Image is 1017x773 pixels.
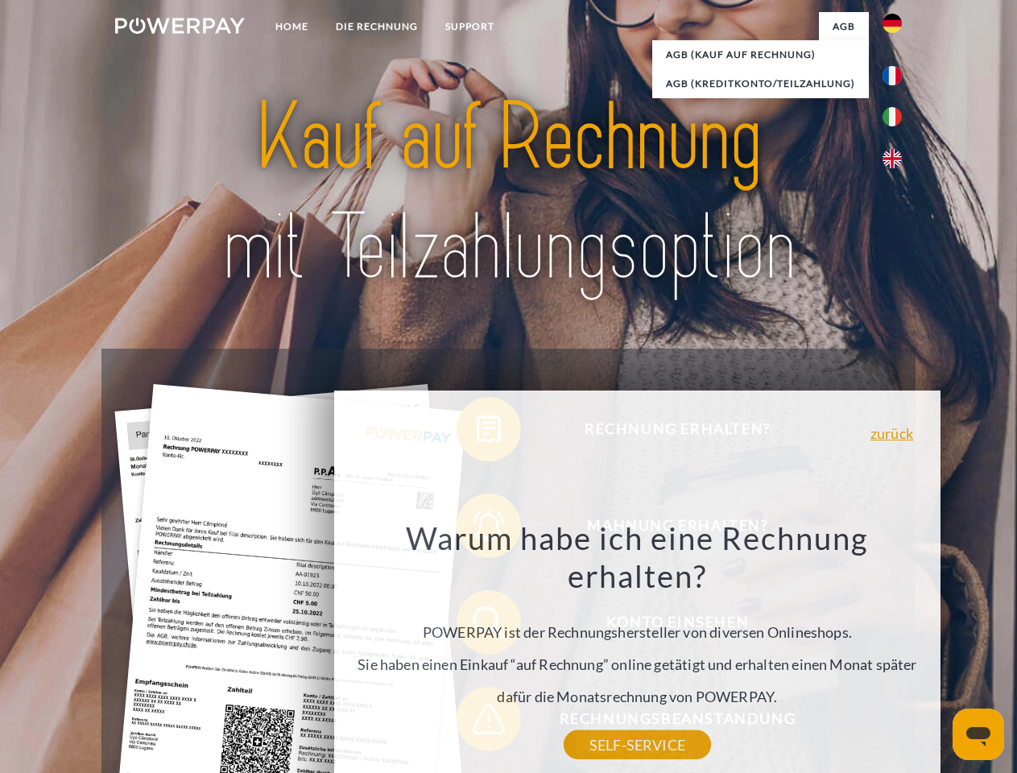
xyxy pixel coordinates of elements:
[652,69,869,98] a: AGB (Kreditkonto/Teilzahlung)
[652,40,869,69] a: AGB (Kauf auf Rechnung)
[883,66,902,85] img: fr
[322,12,432,41] a: DIE RECHNUNG
[115,18,245,34] img: logo-powerpay-white.svg
[564,730,711,759] a: SELF-SERVICE
[262,12,322,41] a: Home
[432,12,508,41] a: SUPPORT
[883,14,902,33] img: de
[953,709,1004,760] iframe: Schaltfläche zum Öffnen des Messaging-Fensters
[344,519,932,596] h3: Warum habe ich eine Rechnung erhalten?
[344,519,932,745] div: POWERPAY ist der Rechnungshersteller von diversen Onlineshops. Sie haben einen Einkauf “auf Rechn...
[819,12,869,41] a: agb
[883,107,902,126] img: it
[883,149,902,168] img: en
[870,426,913,440] a: zurück
[154,77,863,308] img: title-powerpay_de.svg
